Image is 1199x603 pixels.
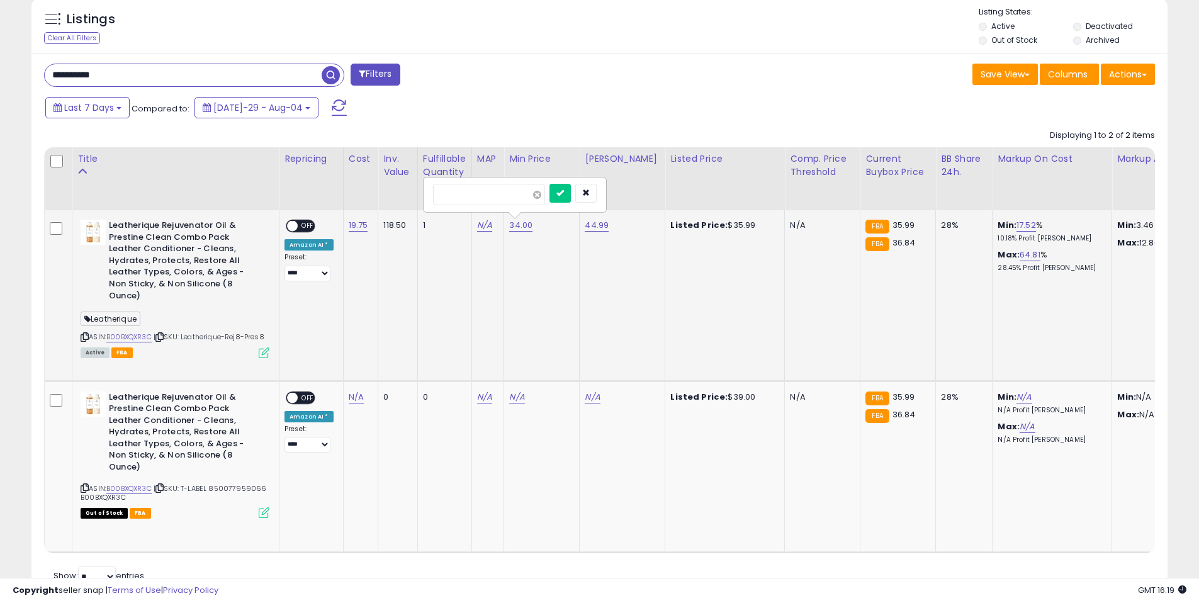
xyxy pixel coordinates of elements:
[81,220,106,245] img: 41BX4p2PesL._SL40_.jpg
[423,152,466,179] div: Fulfillable Quantity
[298,392,318,403] span: OFF
[1040,64,1099,85] button: Columns
[790,152,855,179] div: Comp. Price Threshold
[998,420,1020,432] b: Max:
[81,220,269,357] div: ASIN:
[979,6,1168,18] p: Listing States:
[998,406,1102,415] p: N/A Profit [PERSON_NAME]
[284,425,334,453] div: Preset:
[349,219,368,232] a: 19.75
[108,584,161,596] a: Terms of Use
[106,332,152,342] a: B00BXQXR3C
[194,97,318,118] button: [DATE]-29 - Aug-04
[892,237,916,249] span: 36.84
[585,152,660,166] div: [PERSON_NAME]
[790,220,850,231] div: N/A
[53,570,144,582] span: Show: entries
[284,239,334,251] div: Amazon AI *
[941,392,982,403] div: 28%
[941,220,982,231] div: 28%
[109,392,262,476] b: Leatherique Rejuvenator Oil & Prestine Clean Combo Pack Leather Conditioner - Cleans, Hydrates, P...
[284,411,334,422] div: Amazon AI *
[1138,584,1186,596] span: 2025-08-12 16:19 GMT
[213,101,303,114] span: [DATE]-29 - Aug-04
[44,32,100,44] div: Clear All Filters
[81,508,128,519] span: All listings that are currently out of stock and unavailable for purchase on Amazon
[1016,219,1036,232] a: 17.52
[892,391,915,403] span: 35.99
[351,64,400,86] button: Filters
[670,220,775,231] div: $35.99
[109,220,262,305] b: Leatherique Rejuvenator Oil & Prestine Clean Combo Pack Leather Conditioner - Cleans, Hydrates, P...
[132,103,189,115] span: Compared to:
[993,147,1112,210] th: The percentage added to the cost of goods (COGS) that forms the calculator for Min & Max prices.
[998,152,1106,166] div: Markup on Cost
[1086,21,1133,31] label: Deactivated
[423,392,462,403] div: 0
[991,35,1037,45] label: Out of Stock
[1020,420,1035,433] a: N/A
[865,409,889,423] small: FBA
[670,219,728,231] b: Listed Price:
[130,508,151,519] span: FBA
[1101,64,1155,85] button: Actions
[865,392,889,405] small: FBA
[865,152,930,179] div: Current Buybox Price
[45,97,130,118] button: Last 7 Days
[81,392,269,517] div: ASIN:
[670,391,728,403] b: Listed Price:
[1048,68,1088,81] span: Columns
[998,249,1102,273] div: %
[941,152,987,179] div: BB Share 24h.
[972,64,1038,85] button: Save View
[1117,237,1139,249] strong: Max:
[1117,219,1136,231] strong: Min:
[509,152,574,166] div: Min Price
[163,584,218,596] a: Privacy Policy
[509,219,532,232] a: 34.00
[77,152,274,166] div: Title
[865,220,889,234] small: FBA
[998,436,1102,444] p: N/A Profit [PERSON_NAME]
[998,264,1102,273] p: 28.45% Profit [PERSON_NAME]
[81,392,106,417] img: 41BX4p2PesL._SL40_.jpg
[81,483,267,502] span: | SKU: T-LABEL 850077959066 B00BXQXR3C
[790,392,850,403] div: N/A
[998,219,1016,231] b: Min:
[1016,391,1032,403] a: N/A
[998,220,1102,243] div: %
[423,220,462,231] div: 1
[998,391,1016,403] b: Min:
[670,152,779,166] div: Listed Price
[991,21,1015,31] label: Active
[1117,409,1139,420] strong: Max:
[585,219,609,232] a: 44.99
[892,409,916,420] span: 36.84
[1020,249,1040,261] a: 64.81
[81,347,110,358] span: All listings currently available for purchase on Amazon
[284,152,338,166] div: Repricing
[64,101,114,114] span: Last 7 Days
[477,152,498,166] div: MAP
[298,221,318,232] span: OFF
[892,219,915,231] span: 35.99
[81,312,140,326] span: Leatherique
[585,391,600,403] a: N/A
[509,391,524,403] a: N/A
[1050,130,1155,142] div: Displaying 1 to 2 of 2 items
[349,391,364,403] a: N/A
[13,585,218,597] div: seller snap | |
[154,332,264,342] span: | SKU: Leatherique-Rej8-Pres8
[1117,391,1136,403] strong: Min:
[383,152,412,179] div: Inv. value
[284,253,334,281] div: Preset:
[111,347,133,358] span: FBA
[349,152,373,166] div: Cost
[106,483,152,494] a: B00BXQXR3C
[998,234,1102,243] p: 10.18% Profit [PERSON_NAME]
[477,391,492,403] a: N/A
[67,11,115,28] h5: Listings
[13,584,59,596] strong: Copyright
[865,237,889,251] small: FBA
[383,220,407,231] div: 118.50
